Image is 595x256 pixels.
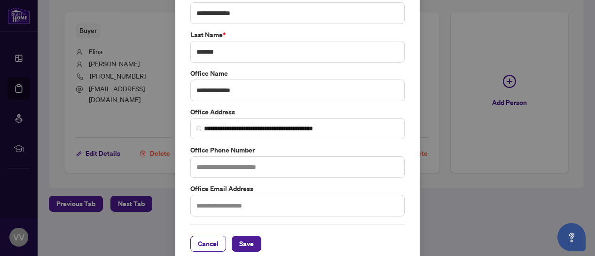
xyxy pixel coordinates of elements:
[190,30,405,40] label: Last Name
[190,107,405,117] label: Office Address
[190,68,405,79] label: Office Name
[239,236,254,251] span: Save
[232,236,261,252] button: Save
[190,145,405,155] label: Office Phone Number
[198,236,219,251] span: Cancel
[557,223,586,251] button: Open asap
[190,184,405,194] label: Office Email Address
[196,126,202,131] img: search_icon
[190,236,226,252] button: Cancel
